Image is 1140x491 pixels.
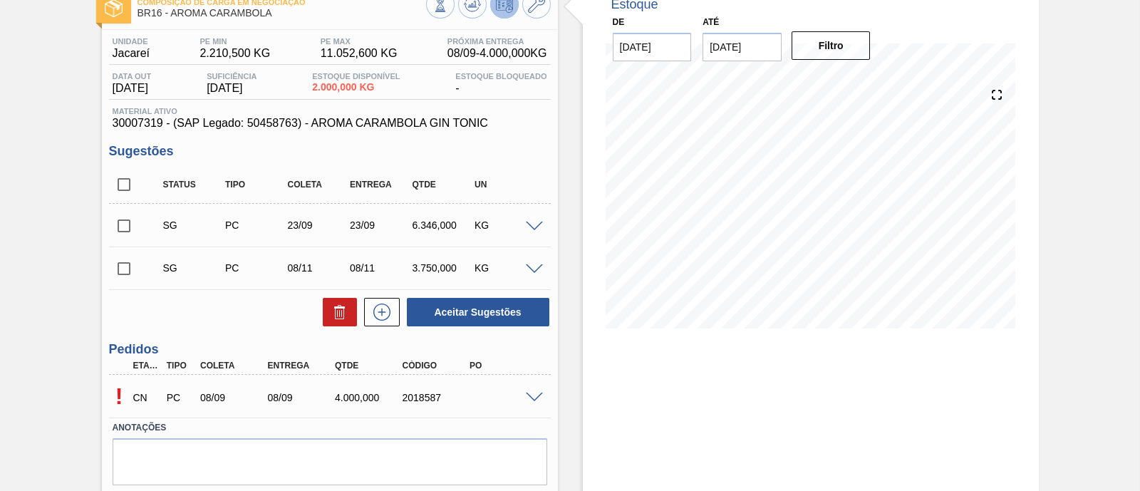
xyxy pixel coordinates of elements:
[222,219,290,231] div: Pedido de Compra
[471,262,539,274] div: KG
[331,361,405,371] div: Qtde
[133,392,160,403] p: CN
[613,17,625,27] label: De
[447,47,547,60] span: 08/09 - 4.000,000 KG
[207,82,256,95] span: [DATE]
[138,8,426,19] span: BR16 - AROMA CARAMBOLA
[703,33,782,61] input: dd/mm/yyyy
[792,31,871,60] button: Filtro
[284,262,353,274] div: 08/11/2025
[321,47,398,60] span: 11.052,600 KG
[346,180,415,190] div: Entrega
[455,72,546,81] span: Estoque Bloqueado
[113,72,152,81] span: Data out
[109,144,551,159] h3: Sugestões
[471,180,539,190] div: UN
[321,37,398,46] span: PE MAX
[284,180,353,190] div: Coleta
[163,392,197,403] div: Pedido de Compra
[130,382,164,413] div: Composição de Carga em Negociação
[409,180,477,190] div: Qtde
[109,342,551,357] h3: Pedidos
[130,361,164,371] div: Etapa
[409,219,477,231] div: 6.346,000
[163,361,197,371] div: Tipo
[197,361,271,371] div: Coleta
[400,296,551,328] div: Aceitar Sugestões
[160,180,228,190] div: Status
[109,383,130,410] p: Pendente de aceite
[222,180,290,190] div: Tipo
[399,392,473,403] div: 2018587
[613,33,692,61] input: dd/mm/yyyy
[346,219,415,231] div: 23/09/2025
[113,117,547,130] span: 30007319 - (SAP Legado: 50458763) - AROMA CARAMBOLA GIN TONIC
[160,219,228,231] div: Sugestão Criada
[207,72,256,81] span: Suficiência
[222,262,290,274] div: Pedido de Compra
[407,298,549,326] button: Aceitar Sugestões
[197,392,271,403] div: 08/09/2025
[452,72,550,95] div: -
[199,47,270,60] span: 2.210,500 KG
[264,392,338,403] div: 08/09/2025
[113,47,150,60] span: Jacareí
[331,392,405,403] div: 4.000,000
[447,37,547,46] span: Próxima Entrega
[703,17,719,27] label: Até
[113,107,547,115] span: Material ativo
[346,262,415,274] div: 08/11/2025
[113,82,152,95] span: [DATE]
[284,219,353,231] div: 23/09/2025
[409,262,477,274] div: 3.750,000
[113,418,547,438] label: Anotações
[264,361,338,371] div: Entrega
[399,361,473,371] div: Código
[199,37,270,46] span: PE MIN
[312,72,400,81] span: Estoque Disponível
[160,262,228,274] div: Sugestão Criada
[113,37,150,46] span: Unidade
[357,298,400,326] div: Nova sugestão
[312,82,400,93] span: 2.000,000 KG
[466,361,540,371] div: PO
[471,219,539,231] div: KG
[316,298,357,326] div: Excluir Sugestões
